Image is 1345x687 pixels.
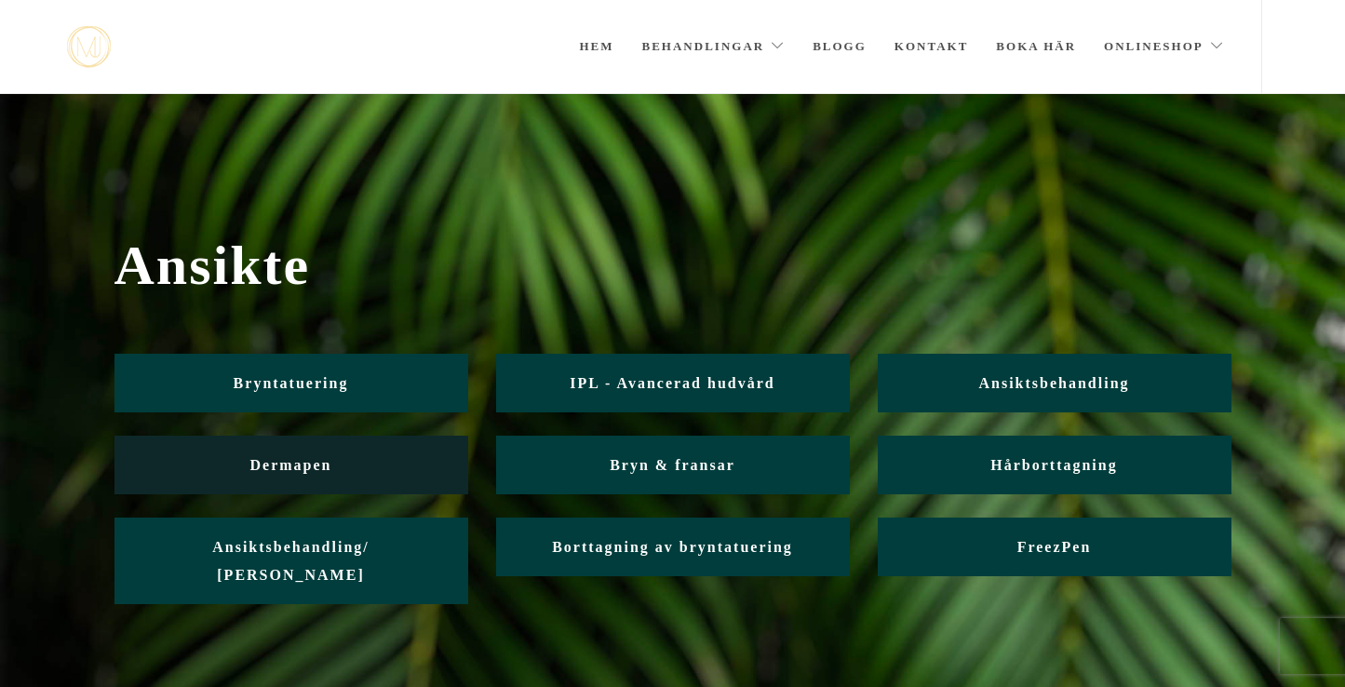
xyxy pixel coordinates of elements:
[114,436,468,494] a: Dermapen
[496,436,850,494] a: Bryn & fransar
[496,354,850,412] a: IPL - Avancerad hudvård
[878,436,1231,494] a: Hårborttagning
[990,457,1117,473] span: Hårborttagning
[114,354,468,412] a: Bryntatuering
[878,354,1231,412] a: Ansiktsbehandling
[496,518,850,576] a: Borttagning av bryntatuering
[570,375,774,391] span: IPL - Avancerad hudvård
[114,518,468,604] a: Ansiktsbehandling/ [PERSON_NAME]
[67,26,111,68] img: mjstudio
[610,457,735,473] span: Bryn & fransar
[978,375,1129,391] span: Ansiktsbehandling
[67,26,111,68] a: mjstudio mjstudio mjstudio
[114,234,1231,298] span: Ansikte
[250,457,332,473] span: Dermapen
[234,375,349,391] span: Bryntatuering
[1017,539,1092,555] span: FreezPen
[552,539,793,555] span: Borttagning av bryntatuering
[212,539,370,583] span: Ansiktsbehandling/ [PERSON_NAME]
[878,518,1231,576] a: FreezPen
